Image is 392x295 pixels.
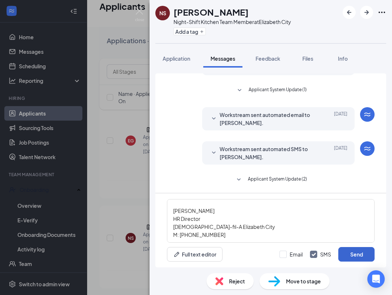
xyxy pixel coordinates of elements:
span: Info [338,55,348,62]
svg: WorkstreamLogo [363,110,372,119]
span: Feedback [256,55,280,62]
svg: Pen [173,251,180,258]
span: Applicant System Update (1) [249,86,307,95]
button: ArrowRight [360,6,373,19]
div: Open Intercom Messenger [367,270,385,288]
span: Files [302,55,313,62]
span: Workstream sent automated email to [PERSON_NAME]. [220,111,315,127]
svg: SmallChevronDown [234,175,243,184]
span: Move to stage [286,277,321,285]
h1: [PERSON_NAME] [173,6,249,18]
span: Messages [211,55,235,62]
svg: SmallChevronDown [235,86,244,95]
textarea: Hi [PERSON_NAME], Welcome to the [DEMOGRAPHIC_DATA]-fil-A Elizabeth City team! We are super excit... [167,199,375,243]
div: NS [159,9,166,17]
span: Application [163,55,190,62]
button: SmallChevronDownApplicant System Update (2) [234,175,307,184]
svg: Plus [200,29,204,34]
button: SmallChevronDownApplicant System Update (1) [235,86,307,95]
span: Workstream sent automated SMS to [PERSON_NAME]. [220,145,315,161]
button: Send [338,247,375,262]
span: Reject [229,277,245,285]
svg: Ellipses [377,8,386,17]
svg: WorkstreamLogo [363,144,372,153]
span: [DATE] [334,111,347,127]
svg: ArrowLeftNew [345,8,354,17]
svg: SmallChevronDown [209,114,218,123]
button: PlusAdd a tag [173,28,206,35]
button: Full text editorPen [167,247,222,262]
div: Night-Shift Kitchen Team Member at Elizabeth City [173,18,291,25]
span: [DATE] [334,145,347,161]
svg: ArrowRight [362,8,371,17]
svg: SmallChevronDown [209,149,218,157]
span: Applicant System Update (2) [248,175,307,184]
button: ArrowLeftNew [343,6,356,19]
